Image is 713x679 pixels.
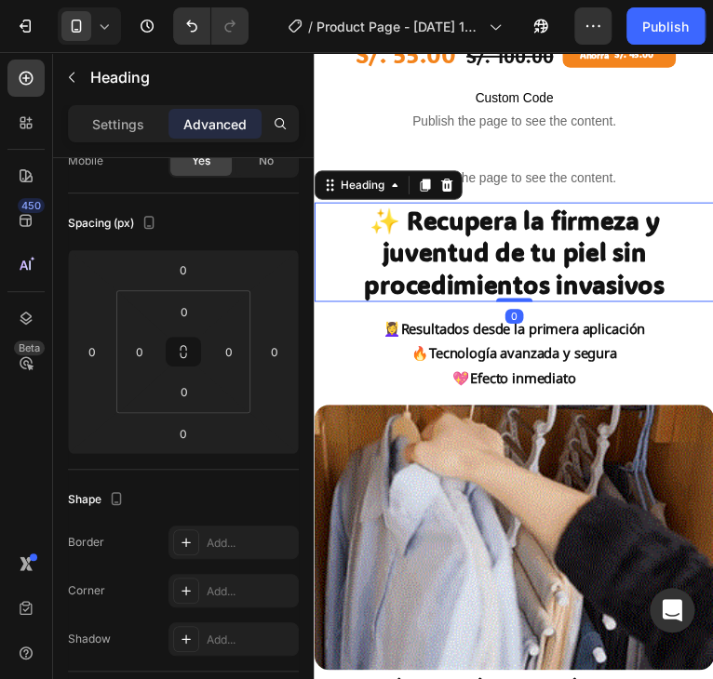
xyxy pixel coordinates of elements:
[100,298,117,316] span: 🔥
[14,340,45,355] div: Beta
[23,127,74,144] div: Heading
[166,378,203,406] input: 0px
[68,487,128,513] div: Shape
[68,534,104,551] div: Border
[626,7,705,45] button: Publish
[166,298,203,326] input: 0px
[159,323,267,341] strong: Efecto inmediato
[126,338,154,366] input: 0px
[650,588,694,632] div: Open Intercom Messenger
[215,338,243,366] input: 0px
[314,52,713,679] iframe: Design area
[68,153,103,169] div: Mobile
[183,114,247,134] p: Advanced
[14,61,394,80] span: Publish the page to see the content.
[207,583,294,600] div: Add...
[117,298,309,316] strong: Tecnología avanzada y segura
[308,17,313,36] span: /
[18,198,45,213] div: 450
[63,262,345,353] h2: Rich Text Editor. Editing area: main
[71,270,338,345] p: ⁠⁠⁠⁠⁠⁠⁠
[51,155,357,253] strong: ✨ Recupera la firmeza y juventud de tu piel sin procedimientos invasivos
[207,632,294,648] div: Add...
[165,419,202,447] input: 0
[14,119,394,139] p: Publish the page to see the content.
[78,338,106,366] input: 0
[68,211,160,236] div: Spacing (px)
[259,153,274,169] span: No
[14,35,394,58] span: Custom Code
[71,273,88,291] span: 💆‍♀️
[141,323,159,341] span: 💖
[642,17,689,36] div: Publish
[165,256,202,284] input: 0
[195,262,213,277] div: 0
[68,582,105,599] div: Corner
[68,631,111,647] div: Shadow
[261,338,289,366] input: 0
[2,155,406,253] p: ⁠⁠⁠⁠⁠⁠⁠
[90,66,291,88] p: Heading
[207,535,294,552] div: Add...
[92,114,144,134] p: Settings
[192,153,210,169] span: Yes
[88,273,338,291] strong: Resultados desde la primera aplicación
[316,17,481,36] span: Product Page - [DATE] 15:39:23
[173,7,249,45] div: Undo/Redo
